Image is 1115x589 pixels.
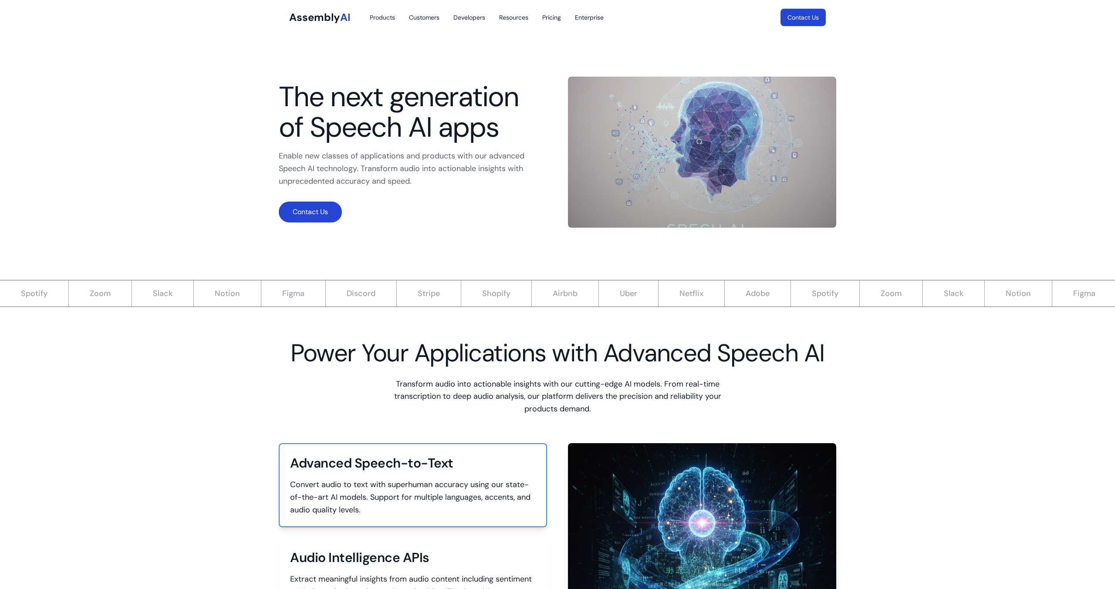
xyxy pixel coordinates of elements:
[526,280,593,306] div: Airbnb
[780,9,826,26] a: Contact Us
[537,10,566,25] a: Pricing
[390,378,725,415] p: Transform audio into actionable insights with our cutting-edge AI models. From real-time transcri...
[404,10,445,25] a: Customers
[279,150,547,187] p: Enable new classes of applications and products with our advanced Speech AI technology. Transform...
[365,10,400,25] a: Products
[63,280,126,306] div: Zoom
[289,10,351,24] a: AssemblyAI
[1047,280,1111,306] div: Figma
[320,280,391,306] div: Discord
[979,280,1047,306] div: Notion
[290,478,536,516] p: Convert audio to text with superhuman accuracy using our state-of-the-art AI models. Support for ...
[570,10,609,25] a: Enterprise
[126,280,188,306] div: Slack
[494,10,534,25] a: Resources
[340,10,351,24] span: AI
[456,280,526,306] div: Shopify
[854,280,917,306] div: Zoom
[785,280,854,306] div: Spotify
[279,202,342,222] button: Contact Us
[593,280,653,306] div: Uber
[188,280,256,306] div: Notion
[279,82,547,143] h1: The next generation of Speech AI apps
[290,454,536,471] h3: Advanced Speech-to-Text
[653,280,719,306] div: Netflix
[719,280,785,306] div: Adobe
[279,338,836,367] h2: Power Your Applications with Advanced Speech AI
[290,549,536,566] h3: Audio Intelligence APIs
[391,280,456,306] div: Stripe
[289,10,340,24] span: Assembly
[917,280,979,306] div: Slack
[256,280,320,306] div: Figma
[448,10,490,25] a: Developers
[568,77,836,228] img: AssemblyAI Speech AI technology visualization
